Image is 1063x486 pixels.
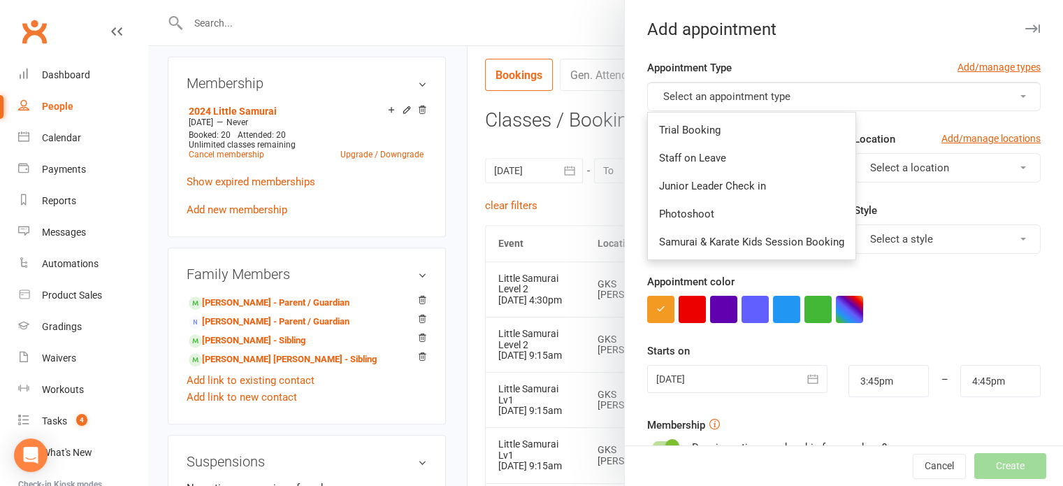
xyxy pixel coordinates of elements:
span: Staff on Leave [659,152,726,164]
div: What's New [42,447,92,458]
span: Trial Booking [659,124,721,136]
a: Tasks 4 [18,406,147,437]
a: Workouts [18,374,147,406]
div: Messages [42,227,86,238]
div: People [42,101,73,112]
span: Photoshoot [659,208,714,220]
a: Reports [18,185,147,217]
span: Select an appointment type [663,90,790,103]
a: Waivers [18,343,147,374]
div: Workouts [42,384,84,395]
div: Payments [42,164,86,175]
span: Junior Leader Check in [659,180,766,192]
button: Select a location [854,153,1041,183]
a: Messages [18,217,147,248]
a: Junior Leader Check in [648,172,855,200]
div: Product Sales [42,290,102,301]
a: Product Sales [18,280,147,311]
span: Select a style [870,233,933,245]
button: Select a style [854,224,1041,254]
div: Waivers [42,352,76,364]
a: Automations [18,248,147,280]
button: Cancel [913,454,966,479]
a: Payments [18,154,147,185]
div: Tasks [42,415,67,427]
div: Require active membership for members? [692,439,887,456]
div: Reports [42,195,76,206]
div: – [928,365,962,397]
a: Clubworx [17,14,52,49]
span: Select a location [870,162,949,174]
label: Starts on [647,343,690,359]
span: 4 [76,414,87,426]
button: Select an appointment type [647,82,1041,111]
a: Add/manage locations [941,131,1041,146]
div: Add appointment [625,20,1063,39]
a: Gradings [18,311,147,343]
a: People [18,91,147,122]
a: What's New [18,437,147,469]
label: Appointment color [647,273,735,290]
a: Staff on Leave [648,144,855,172]
a: Dashboard [18,59,147,91]
a: Calendar [18,122,147,154]
div: Automations [42,258,99,269]
div: Dashboard [42,69,90,80]
label: Style [854,202,877,219]
a: Photoshoot [648,200,855,228]
a: Trial Booking [648,116,855,144]
a: Add/manage types [957,59,1041,75]
label: Appointment Type [647,59,732,76]
label: Location [854,131,895,148]
div: Gradings [42,321,82,332]
label: Membership [647,417,705,434]
div: Open Intercom Messenger [14,438,48,472]
div: Calendar [42,132,81,143]
a: Samurai & Karate Kids Session Booking [648,228,855,256]
span: Samurai & Karate Kids Session Booking [659,236,844,248]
